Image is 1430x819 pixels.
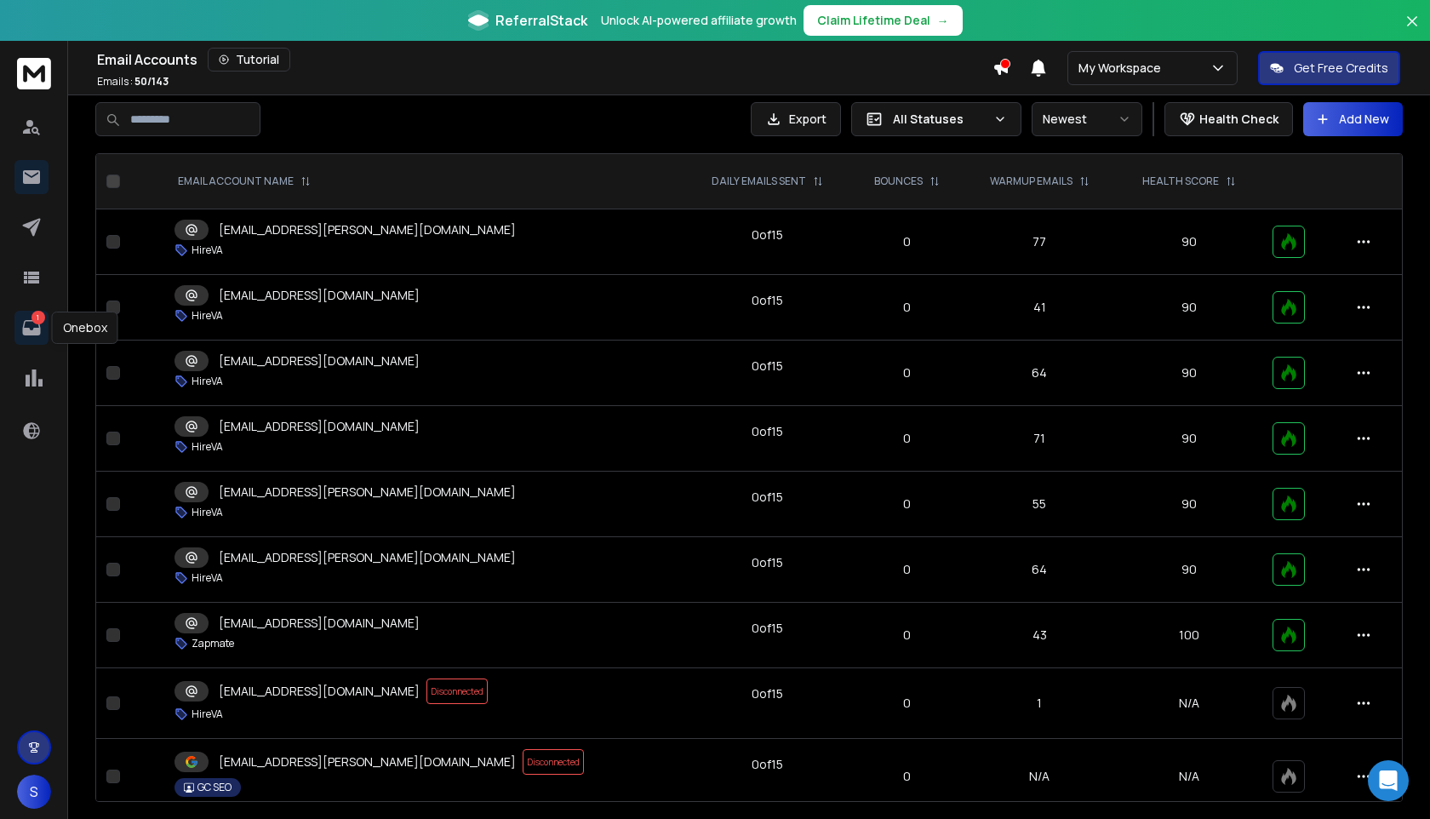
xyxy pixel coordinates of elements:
p: HireVA [192,243,223,257]
p: HireVA [192,506,223,519]
td: 90 [1116,209,1261,275]
p: HireVA [192,571,223,585]
button: Close banner [1401,10,1423,51]
a: 1 [14,311,49,345]
p: [EMAIL_ADDRESS][DOMAIN_NAME] [219,352,420,369]
span: Disconnected [523,749,584,775]
td: 90 [1116,537,1261,603]
td: 1 [963,668,1116,739]
p: Emails : [97,75,169,89]
p: [EMAIL_ADDRESS][PERSON_NAME][DOMAIN_NAME] [219,221,516,238]
p: 0 [861,561,953,578]
p: 0 [861,627,953,644]
p: HireVA [192,707,223,721]
button: S [17,775,51,809]
p: Get Free Credits [1294,60,1388,77]
td: 90 [1116,406,1261,472]
td: 64 [963,537,1116,603]
p: [EMAIL_ADDRESS][PERSON_NAME][DOMAIN_NAME] [219,753,516,770]
p: GC SEO [197,781,232,794]
p: HireVA [192,375,223,388]
p: My Workspace [1078,60,1168,77]
p: 0 [861,695,953,712]
p: [EMAIL_ADDRESS][DOMAIN_NAME] [219,683,420,700]
p: [EMAIL_ADDRESS][DOMAIN_NAME] [219,418,420,435]
button: Claim Lifetime Deal→ [804,5,963,36]
button: Add New [1303,102,1403,136]
div: 0 of 15 [752,685,783,702]
td: 90 [1116,275,1261,341]
div: Email Accounts [97,48,992,72]
button: Export [751,102,841,136]
td: 90 [1116,472,1261,537]
p: HEALTH SCORE [1142,175,1219,188]
div: 0 of 15 [752,620,783,637]
div: 0 of 15 [752,226,783,243]
p: 0 [861,364,953,381]
p: Health Check [1199,111,1278,128]
p: BOUNCES [874,175,923,188]
td: 71 [963,406,1116,472]
p: DAILY EMAILS SENT [712,175,806,188]
p: [EMAIL_ADDRESS][PERSON_NAME][DOMAIN_NAME] [219,484,516,501]
td: 41 [963,275,1116,341]
td: 90 [1116,341,1261,406]
p: WARMUP EMAILS [990,175,1072,188]
p: HireVA [192,440,223,454]
p: All Statuses [893,111,987,128]
p: Zapmate [192,637,234,650]
td: 64 [963,341,1116,406]
p: 0 [861,430,953,447]
div: EMAIL ACCOUNT NAME [178,175,311,188]
p: [EMAIL_ADDRESS][DOMAIN_NAME] [219,287,420,304]
span: 50 / 143 [134,74,169,89]
div: Onebox [52,312,118,344]
p: 0 [861,768,953,785]
p: [EMAIL_ADDRESS][DOMAIN_NAME] [219,615,420,632]
div: 0 of 15 [752,358,783,375]
div: 0 of 15 [752,292,783,309]
td: 43 [963,603,1116,668]
p: 0 [861,299,953,316]
td: 100 [1116,603,1261,668]
td: 55 [963,472,1116,537]
button: Tutorial [208,48,290,72]
p: 0 [861,233,953,250]
div: 0 of 15 [752,489,783,506]
div: 0 of 15 [752,756,783,773]
p: 0 [861,495,953,513]
span: → [937,12,949,29]
div: Open Intercom Messenger [1368,760,1409,801]
p: [EMAIL_ADDRESS][PERSON_NAME][DOMAIN_NAME] [219,549,516,566]
p: Unlock AI-powered affiliate growth [601,12,797,29]
p: N/A [1126,695,1251,712]
td: N/A [963,739,1116,815]
span: ReferralStack [495,10,587,31]
button: Health Check [1164,102,1293,136]
p: 1 [31,311,45,324]
button: Newest [1032,102,1142,136]
button: Get Free Credits [1258,51,1400,85]
span: Disconnected [426,679,488,704]
td: 77 [963,209,1116,275]
div: 0 of 15 [752,554,783,571]
p: N/A [1126,768,1251,785]
p: HireVA [192,309,223,323]
div: 0 of 15 [752,423,783,440]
